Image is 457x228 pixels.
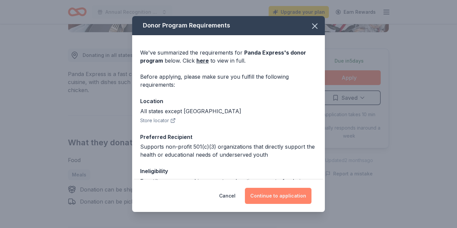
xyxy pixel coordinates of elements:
[140,73,317,89] div: Before applying, please make sure you fulfill the following requirements:
[132,16,325,35] div: Donor Program Requirements
[140,167,317,175] div: Ineligibility
[140,177,317,201] div: Event/team sponsorships; monetary donation requests; fundraisers; walks/runs; open house; graduat...
[140,107,317,115] div: All states except [GEOGRAPHIC_DATA]
[140,143,317,159] div: Supports non-profit 501(c)(3) organizations that directly support the health or educational needs...
[196,57,209,65] a: here
[140,133,317,141] div: Preferred Recipient
[140,97,317,105] div: Location
[140,49,317,65] div: We've summarized the requirements for below. Click to view in full.
[219,188,236,204] button: Cancel
[245,188,311,204] button: Continue to application
[140,117,176,125] button: Store locator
